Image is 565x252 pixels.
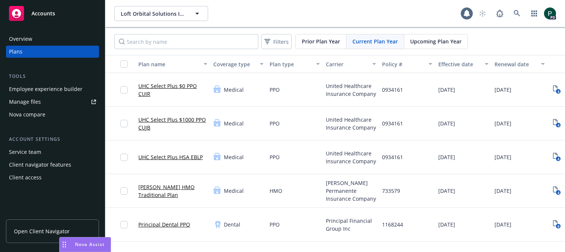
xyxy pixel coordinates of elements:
[302,37,340,45] span: Prior Plan Year
[557,190,559,195] text: 4
[9,46,22,58] div: Plans
[326,149,376,165] span: United Healthcare Insurance Company
[510,6,525,21] a: Search
[120,187,128,195] input: Toggle Row Selected
[9,146,41,158] div: Service team
[382,221,403,228] span: 1168244
[114,34,258,49] input: Search by name
[135,55,210,73] button: Plan name
[120,221,128,228] input: Toggle Row Selected
[121,10,186,18] span: Loft Orbital Solutions Inc.
[323,55,379,73] button: Carrier
[551,118,563,130] a: View Plan Documents
[224,119,244,127] span: Medical
[326,82,376,98] span: United Healthcare Insurance Company
[60,237,69,252] div: Drag to move
[495,119,511,127] span: [DATE]
[382,187,400,195] span: 733579
[138,183,207,199] a: [PERSON_NAME] HMO Traditional Plan
[495,60,537,68] div: Renewal date
[75,241,105,248] span: Nova Assist
[224,86,244,94] span: Medical
[438,86,455,94] span: [DATE]
[352,37,398,45] span: Current Plan Year
[551,219,563,231] a: View Plan Documents
[557,224,559,229] text: 6
[326,217,376,233] span: Principal Financial Group Inc
[267,55,323,73] button: Plan type
[263,36,290,47] span: Filters
[213,60,255,68] div: Coverage type
[114,6,208,21] button: Loft Orbital Solutions Inc.
[557,157,559,161] text: 4
[270,153,280,161] span: PPO
[326,60,368,68] div: Carrier
[138,82,207,98] a: UHC Select Plus $0 PPO CUIR
[544,7,556,19] img: photo
[9,83,82,95] div: Employee experience builder
[492,55,548,73] button: Renewal date
[224,153,244,161] span: Medical
[382,153,403,161] span: 0934161
[120,86,128,94] input: Toggle Row Selected
[261,34,292,49] button: Filters
[59,237,111,252] button: Nova Assist
[120,60,128,68] input: Select all
[527,6,542,21] a: Switch app
[326,116,376,131] span: United Healthcare Insurance Company
[551,185,563,197] a: View Plan Documents
[495,153,511,161] span: [DATE]
[438,153,455,161] span: [DATE]
[435,55,492,73] button: Effective date
[6,83,99,95] a: Employee experience builder
[495,86,511,94] span: [DATE]
[224,187,244,195] span: Medical
[270,187,282,195] span: HMO
[270,221,280,228] span: PPO
[138,153,203,161] a: UHC Select Plus HSA EBLP
[495,221,511,228] span: [DATE]
[120,120,128,127] input: Toggle Row Selected
[138,221,190,228] a: Principal Dental PPO
[273,38,289,46] span: Filters
[551,84,563,96] a: View Plan Documents
[6,146,99,158] a: Service team
[475,6,490,21] a: Start snowing
[6,33,99,45] a: Overview
[382,119,403,127] span: 0934161
[9,109,45,121] div: Nova compare
[9,159,71,171] div: Client navigator features
[410,37,462,45] span: Upcoming Plan Year
[6,96,99,108] a: Manage files
[6,159,99,171] a: Client navigator features
[6,3,99,24] a: Accounts
[6,171,99,183] a: Client access
[551,151,563,163] a: View Plan Documents
[120,154,128,161] input: Toggle Row Selected
[557,89,559,94] text: 4
[270,119,280,127] span: PPO
[438,221,455,228] span: [DATE]
[9,33,32,45] div: Overview
[14,227,70,235] span: Open Client Navigator
[438,187,455,195] span: [DATE]
[138,116,207,131] a: UHC Select Plus $1000 PPO CUJB
[31,10,55,16] span: Accounts
[557,123,559,128] text: 4
[270,86,280,94] span: PPO
[9,171,42,183] div: Client access
[9,96,41,108] div: Manage files
[379,55,435,73] button: Policy #
[6,109,99,121] a: Nova compare
[270,60,312,68] div: Plan type
[224,221,240,228] span: Dental
[138,60,199,68] div: Plan name
[6,73,99,80] div: Tools
[6,136,99,143] div: Account settings
[438,119,455,127] span: [DATE]
[6,46,99,58] a: Plans
[492,6,507,21] a: Report a Bug
[382,60,424,68] div: Policy #
[382,86,403,94] span: 0934161
[210,55,267,73] button: Coverage type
